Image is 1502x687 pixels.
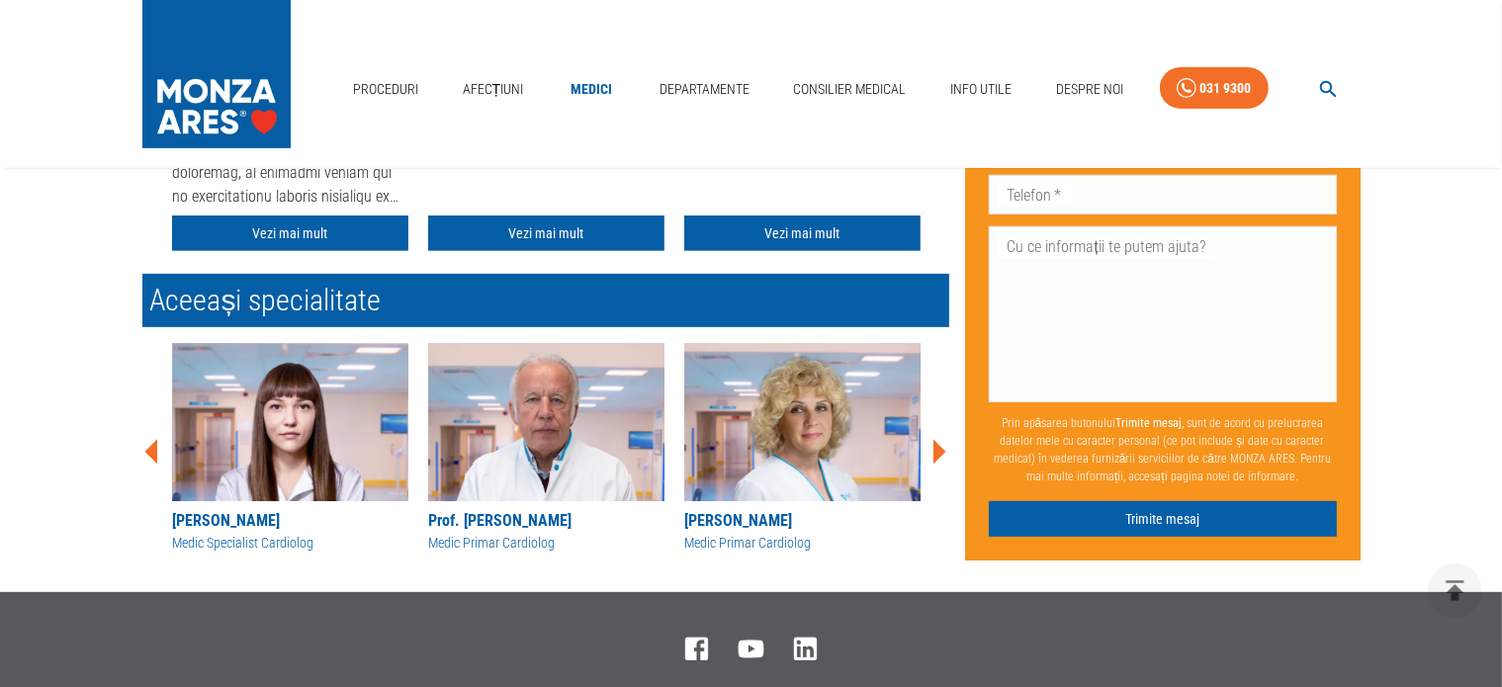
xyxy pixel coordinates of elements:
[684,215,921,252] a: Vezi mai mult
[942,69,1019,110] a: Info Utile
[1200,76,1252,101] div: 031 9300
[172,215,408,252] a: Vezi mai mult
[428,533,664,554] div: Medic Primar Cardiolog
[989,501,1337,538] button: Trimite mesaj
[684,533,921,554] div: Medic Primar Cardiolog
[142,274,949,327] h2: Aceeași specialitate
[428,215,664,252] a: Vezi mai mult
[345,69,426,110] a: Proceduri
[1428,563,1482,618] button: delete
[172,533,408,554] div: Medic Specialist Cardiolog
[684,343,921,554] a: [PERSON_NAME]Medic Primar Cardiolog
[684,509,921,533] div: [PERSON_NAME]
[428,509,664,533] div: Prof. [PERSON_NAME]
[989,406,1337,493] p: Prin apăsarea butonului , sunt de acord cu prelucrarea datelor mele cu caracter personal (ce pot ...
[455,69,532,110] a: Afecțiuni
[428,343,664,554] a: Prof. [PERSON_NAME]Medic Primar Cardiolog
[1160,67,1269,110] a: 031 9300
[560,69,623,110] a: Medici
[1048,69,1131,110] a: Despre Noi
[172,509,408,533] div: [PERSON_NAME]
[652,69,757,110] a: Departamente
[172,343,408,554] a: [PERSON_NAME]Medic Specialist Cardiolog
[785,69,914,110] a: Consilier Medical
[1115,416,1182,430] b: Trimite mesaj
